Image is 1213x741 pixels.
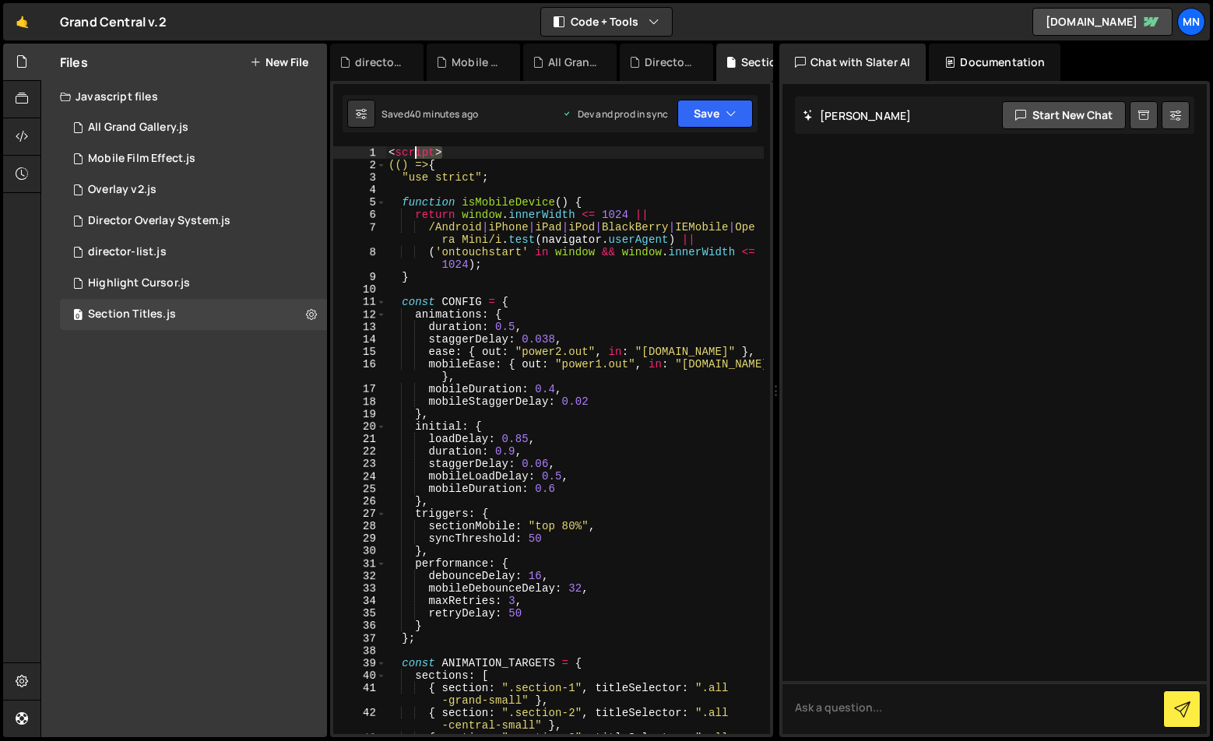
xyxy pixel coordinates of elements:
[333,346,386,358] div: 15
[333,171,386,184] div: 3
[1177,8,1205,36] a: MN
[333,383,386,395] div: 17
[333,184,386,196] div: 4
[333,209,386,221] div: 6
[88,183,156,197] div: Overlay v2.js
[333,545,386,557] div: 30
[333,458,386,470] div: 23
[333,707,386,732] div: 42
[803,108,911,123] h2: [PERSON_NAME]
[60,112,327,143] div: 15298/43578.js
[60,299,327,330] div: 15298/40223.js
[333,632,386,644] div: 37
[60,237,327,268] div: 15298/40379.js
[88,121,188,135] div: All Grand Gallery.js
[333,582,386,595] div: 33
[333,358,386,383] div: 16
[60,12,167,31] div: Grand Central v.2
[250,56,308,68] button: New File
[88,245,167,259] div: director-list.js
[333,395,386,408] div: 18
[88,276,190,290] div: Highlight Cursor.js
[333,520,386,532] div: 28
[333,507,386,520] div: 27
[548,54,598,70] div: All Grand Gallery.js
[333,445,386,458] div: 22
[333,595,386,607] div: 34
[333,483,386,495] div: 25
[333,408,386,420] div: 19
[410,107,478,121] div: 40 minutes ago
[333,470,386,483] div: 24
[452,54,501,70] div: Mobile Film Effect.js
[562,107,668,121] div: Dev and prod in sync
[60,143,327,174] div: 15298/47702.js
[88,152,195,166] div: Mobile Film Effect.js
[333,620,386,632] div: 36
[41,81,327,112] div: Javascript files
[333,532,386,545] div: 29
[381,107,478,121] div: Saved
[1032,8,1173,36] a: [DOMAIN_NAME]
[741,54,791,70] div: Section Titles.js
[60,54,88,71] h2: Files
[88,214,230,228] div: Director Overlay System.js
[333,283,386,296] div: 10
[333,146,386,159] div: 1
[333,196,386,209] div: 5
[333,570,386,582] div: 32
[355,54,405,70] div: director-list.js
[60,174,327,205] div: 15298/45944.js
[88,307,176,321] div: Section Titles.js
[3,3,41,40] a: 🤙
[779,44,926,81] div: Chat with Slater AI
[333,433,386,445] div: 21
[333,159,386,171] div: 2
[929,44,1060,81] div: Documentation
[333,296,386,308] div: 11
[333,557,386,570] div: 31
[333,333,386,346] div: 14
[60,268,327,299] div: 15298/43117.js
[541,8,672,36] button: Code + Tools
[333,221,386,246] div: 7
[333,420,386,433] div: 20
[645,54,694,70] div: Director Overlay System.js
[333,321,386,333] div: 13
[333,308,386,321] div: 12
[333,495,386,507] div: 26
[333,246,386,271] div: 8
[333,657,386,669] div: 39
[333,271,386,283] div: 9
[60,205,327,237] div: 15298/42891.js
[1002,101,1126,129] button: Start new chat
[333,607,386,620] div: 35
[333,682,386,707] div: 41
[677,100,753,128] button: Save
[333,669,386,682] div: 40
[73,310,83,322] span: 0
[333,644,386,657] div: 38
